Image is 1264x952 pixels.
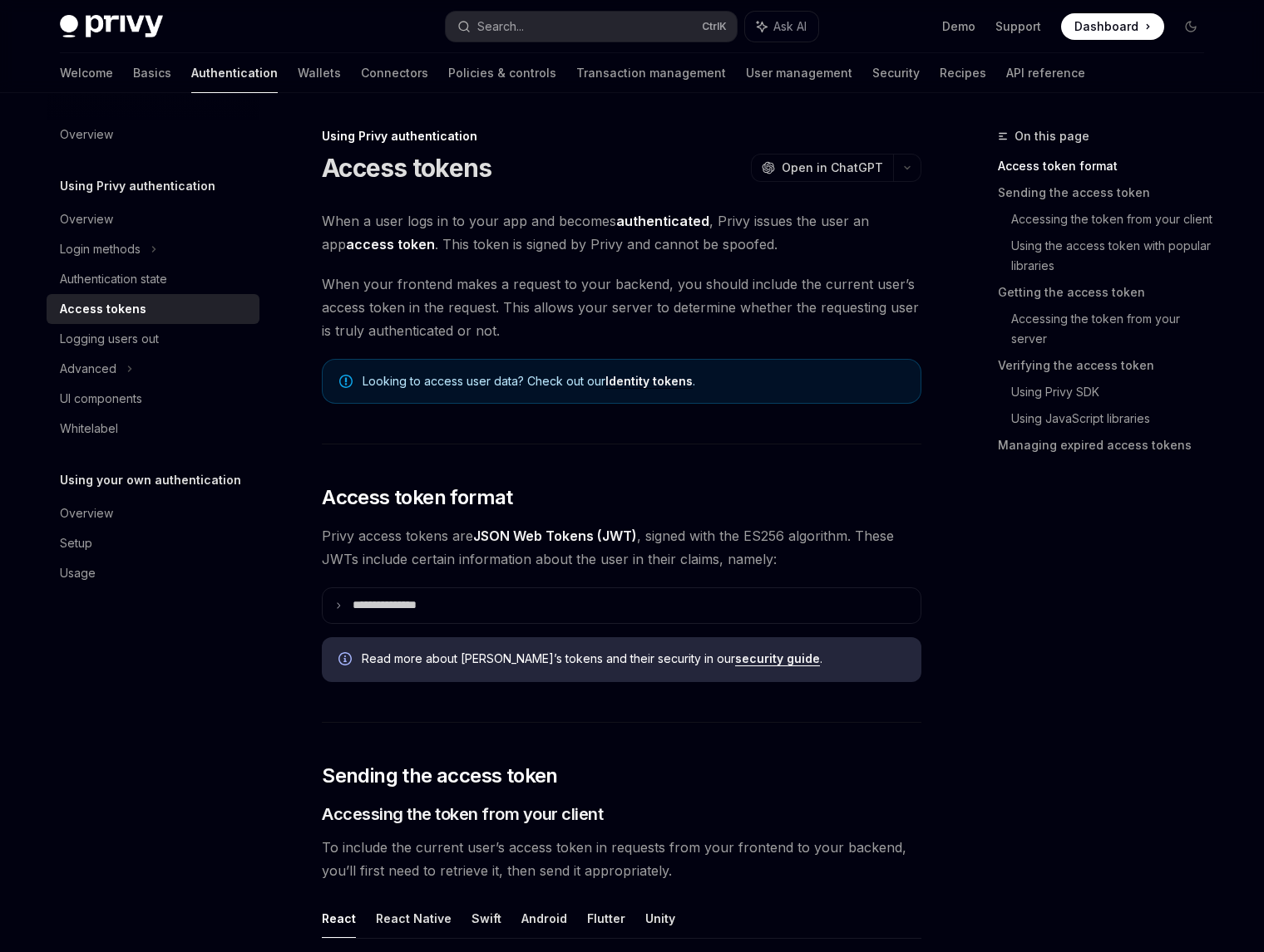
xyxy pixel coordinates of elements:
[576,53,726,93] a: Transaction management
[47,264,259,294] a: Authentication state
[47,498,259,528] a: Overview
[998,279,1217,306] a: Getting the access token
[746,53,852,93] a: User management
[322,899,356,938] button: React
[998,179,1217,206] a: Sending the access token
[773,18,807,35] span: Ask AI
[322,272,921,342] span: When your frontend makes a request to your backend, you should include the current user’s access ...
[47,414,259,444] a: Whitelabel
[60,329,159,349] div: Logging users out
[47,120,259,150] a: Overview
[322,153,491,183] h1: Access tokens
[60,533,92,553] div: Setup
[60,176,215,196] h5: Using Privy authentication
[60,470,241,490] h5: Using your own authentication
[60,299,146,319] div: Access tokens
[60,209,113,229] div: Overview
[942,18,975,35] a: Demo
[782,159,883,176] span: Open in ChatGPT
[338,652,355,669] svg: Info
[477,17,524,37] div: Search...
[322,484,513,511] span: Access token format
[60,503,113,523] div: Overview
[1178,13,1204,40] button: Toggle dark mode
[47,324,259,354] a: Logging users out
[322,802,603,826] span: Accessing the token from your client
[1011,206,1217,233] a: Accessing the token from your client
[47,528,259,558] a: Setup
[298,53,341,93] a: Wallets
[472,899,501,938] button: Swift
[473,528,637,545] a: JSON Web Tokens (JWT)
[1061,13,1164,40] a: Dashboard
[605,374,693,389] a: Identity tokens
[521,899,567,938] button: Android
[751,154,893,182] button: Open in ChatGPT
[133,53,171,93] a: Basics
[47,558,259,588] a: Usage
[1011,379,1217,405] a: Using Privy SDK
[60,53,113,93] a: Welcome
[702,20,727,33] span: Ctrl K
[322,128,921,145] div: Using Privy authentication
[60,239,141,259] div: Login methods
[60,563,96,583] div: Usage
[940,53,986,93] a: Recipes
[1015,126,1089,146] span: On this page
[616,213,709,229] strong: authenticated
[587,899,625,938] button: Flutter
[362,650,905,667] span: Read more about [PERSON_NAME]’s tokens and their security in our .
[60,15,163,38] img: dark logo
[60,269,167,289] div: Authentication state
[322,763,558,789] span: Sending the access token
[998,432,1217,459] a: Managing expired access tokens
[998,352,1217,379] a: Verifying the access token
[1011,233,1217,279] a: Using the access token with popular libraries
[322,524,921,571] span: Privy access tokens are , signed with the ES256 algorithm. These JWTs include certain information...
[361,53,428,93] a: Connectors
[645,899,675,938] button: Unity
[60,359,116,379] div: Advanced
[322,209,921,256] span: When a user logs in to your app and becomes , Privy issues the user an app . This token is signed...
[446,12,737,42] button: Search...CtrlK
[322,836,921,882] span: To include the current user’s access token in requests from your frontend to your backend, you’ll...
[60,125,113,145] div: Overview
[60,389,142,409] div: UI components
[1011,306,1217,352] a: Accessing the token from your server
[1006,53,1085,93] a: API reference
[998,153,1217,179] a: Access token format
[346,236,435,253] strong: access token
[735,651,820,666] a: security guide
[448,53,556,93] a: Policies & controls
[339,375,353,388] svg: Note
[376,899,452,938] button: React Native
[47,294,259,324] a: Access tokens
[1074,18,1138,35] span: Dashboard
[60,419,118,439] div: Whitelabel
[872,53,920,93] a: Security
[745,12,818,42] button: Ask AI
[995,18,1041,35] a: Support
[47,204,259,234] a: Overview
[47,384,259,414] a: UI components
[363,373,904,390] span: Looking to access user data? Check out our .
[191,53,278,93] a: Authentication
[1011,405,1217,432] a: Using JavaScript libraries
